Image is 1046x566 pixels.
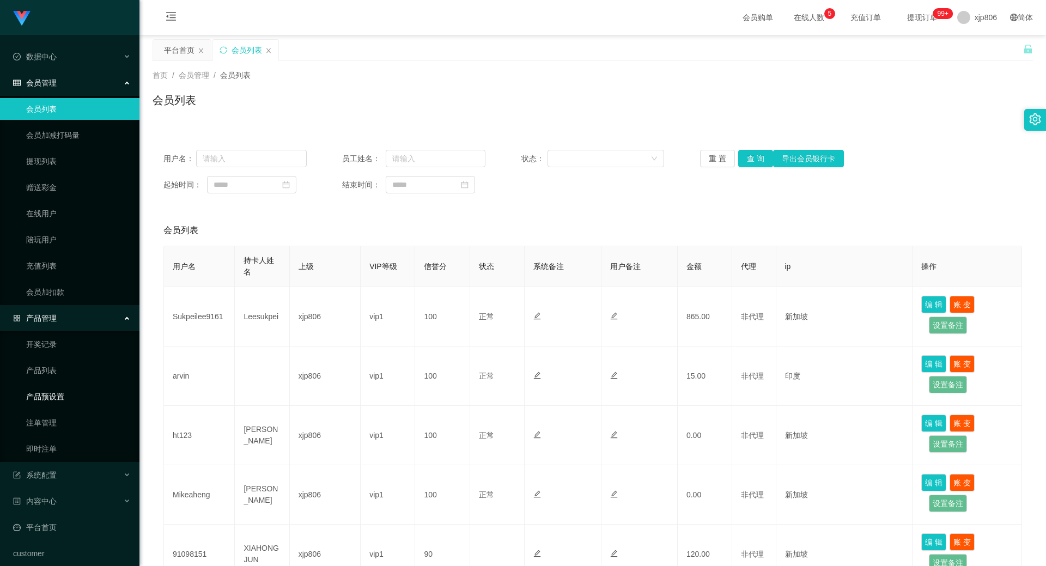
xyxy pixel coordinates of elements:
span: 系统备注 [533,262,564,271]
td: 新加坡 [776,465,913,525]
a: 注单管理 [26,412,131,434]
span: 状态： [521,153,548,165]
a: 提现列表 [26,150,131,172]
a: 产品列表 [26,360,131,381]
button: 查 询 [738,150,773,167]
span: 非代理 [741,490,764,499]
span: / [172,71,174,80]
i: 图标: edit [610,490,618,498]
a: 会员加扣款 [26,281,131,303]
td: [PERSON_NAME] [235,406,289,465]
a: customer [13,543,131,564]
i: 图标: unlock [1023,44,1033,54]
span: 正常 [479,312,494,321]
span: 信誉分 [424,262,447,271]
td: Mikeaheng [164,465,235,525]
span: 会员列表 [163,224,198,237]
sup: 265 [933,8,953,19]
span: 会员管理 [179,71,209,80]
span: 数据中心 [13,52,57,61]
i: 图标: edit [533,550,541,557]
button: 编 辑 [921,355,946,373]
button: 设置备注 [929,376,967,393]
a: 开奖记录 [26,333,131,355]
span: 金额 [686,262,702,271]
span: 代理 [741,262,756,271]
td: 100 [415,346,470,406]
td: vip1 [361,406,415,465]
span: 非代理 [741,372,764,380]
i: 图标: edit [610,372,618,379]
span: 用户名： [163,153,196,165]
span: 正常 [479,490,494,499]
i: 图标: setting [1029,113,1041,125]
i: 图标: table [13,79,21,87]
span: 系统配置 [13,471,57,479]
button: 账 变 [950,355,975,373]
span: 上级 [299,262,314,271]
td: 100 [415,465,470,525]
i: 图标: edit [533,431,541,439]
td: xjp806 [290,346,361,406]
span: 内容中心 [13,497,57,506]
td: vip1 [361,287,415,346]
span: 非代理 [741,312,764,321]
i: 图标: edit [533,372,541,379]
td: 865.00 [678,287,732,346]
span: 持卡人姓名 [244,256,274,276]
td: 15.00 [678,346,732,406]
p: 5 [828,8,831,19]
td: Sukpeilee9161 [164,287,235,346]
input: 请输入 [386,150,485,167]
td: 100 [415,287,470,346]
span: VIP等级 [369,262,397,271]
i: 图标: down [651,155,658,163]
i: 图标: edit [533,490,541,498]
td: 100 [415,406,470,465]
i: 图标: edit [610,431,618,439]
span: / [214,71,216,80]
i: 图标: form [13,471,21,479]
td: xjp806 [290,287,361,346]
a: 产品预设置 [26,386,131,407]
span: 非代理 [741,431,764,440]
span: 会员管理 [13,78,57,87]
button: 账 变 [950,533,975,551]
td: arvin [164,346,235,406]
button: 重 置 [700,150,735,167]
a: 赠送彩金 [26,177,131,198]
i: 图标: global [1010,14,1018,21]
i: 图标: edit [533,312,541,320]
div: 会员列表 [232,40,262,60]
button: 编 辑 [921,296,946,313]
i: 图标: edit [610,550,618,557]
span: 产品管理 [13,314,57,322]
input: 请输入 [196,150,307,167]
a: 在线用户 [26,203,131,224]
i: 图标: profile [13,497,21,505]
td: 0.00 [678,406,732,465]
i: 图标: close [198,47,204,54]
td: 新加坡 [776,287,913,346]
span: 会员列表 [220,71,251,80]
sup: 5 [824,8,835,19]
span: 结束时间： [342,179,386,191]
td: 新加坡 [776,406,913,465]
a: 会员加减打码量 [26,124,131,146]
button: 编 辑 [921,415,946,432]
a: 即时注单 [26,438,131,460]
button: 账 变 [950,296,975,313]
span: 首页 [153,71,168,80]
i: 图标: close [265,47,272,54]
span: 充值订单 [845,14,886,21]
td: 印度 [776,346,913,406]
td: [PERSON_NAME] [235,465,289,525]
td: xjp806 [290,465,361,525]
button: 账 变 [950,474,975,491]
button: 编 辑 [921,533,946,551]
span: 提现订单 [902,14,943,21]
i: 图标: calendar [461,181,469,188]
td: 0.00 [678,465,732,525]
span: 操作 [921,262,936,271]
span: 起始时间： [163,179,207,191]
